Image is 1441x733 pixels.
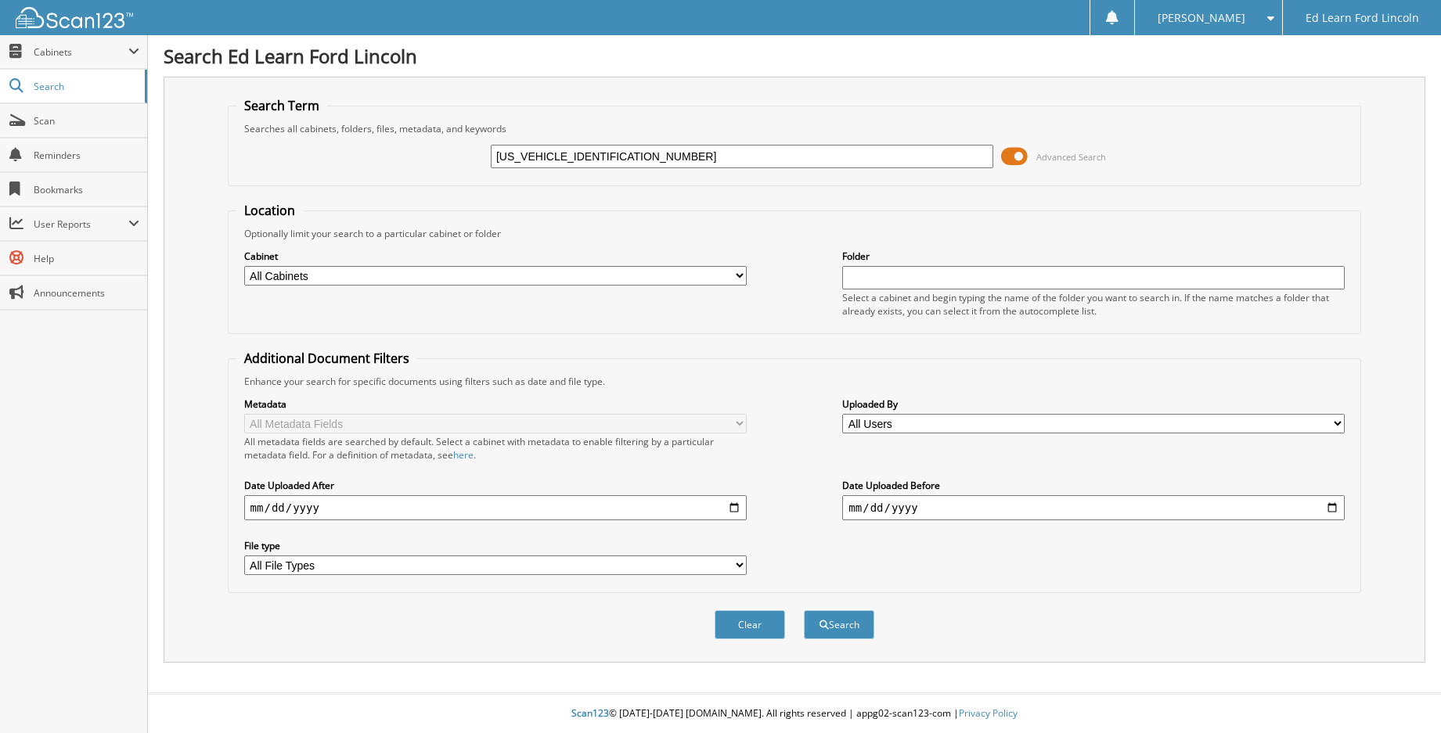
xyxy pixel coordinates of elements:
[842,495,1345,520] input: end
[34,286,139,300] span: Announcements
[34,45,128,59] span: Cabinets
[34,114,139,128] span: Scan
[244,539,747,552] label: File type
[1036,151,1106,163] span: Advanced Search
[236,122,1353,135] div: Searches all cabinets, folders, files, metadata, and keywords
[842,250,1345,263] label: Folder
[842,291,1345,318] div: Select a cabinet and begin typing the name of the folder you want to search in. If the name match...
[1306,13,1419,23] span: Ed Learn Ford Lincoln
[236,375,1353,388] div: Enhance your search for specific documents using filters such as date and file type.
[236,227,1353,240] div: Optionally limit your search to a particular cabinet or folder
[236,97,327,114] legend: Search Term
[34,252,139,265] span: Help
[34,80,137,93] span: Search
[804,610,874,639] button: Search
[244,435,747,462] div: All metadata fields are searched by default. Select a cabinet with metadata to enable filtering b...
[148,695,1441,733] div: © [DATE]-[DATE] [DOMAIN_NAME]. All rights reserved | appg02-scan123-com |
[244,479,747,492] label: Date Uploaded After
[453,448,474,462] a: here
[959,706,1018,720] a: Privacy Policy
[244,397,747,411] label: Metadata
[715,610,785,639] button: Clear
[842,397,1345,411] label: Uploaded By
[236,350,417,367] legend: Additional Document Filters
[34,183,139,196] span: Bookmarks
[34,149,139,162] span: Reminders
[34,217,128,231] span: User Reports
[842,479,1345,492] label: Date Uploaded Before
[1158,13,1245,23] span: [PERSON_NAME]
[571,706,609,720] span: Scan123
[244,250,747,263] label: Cabinet
[164,43,1425,69] h1: Search Ed Learn Ford Lincoln
[1363,658,1441,733] iframe: Chat Widget
[16,7,133,28] img: scan123-logo-white.svg
[244,495,747,520] input: start
[236,202,303,219] legend: Location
